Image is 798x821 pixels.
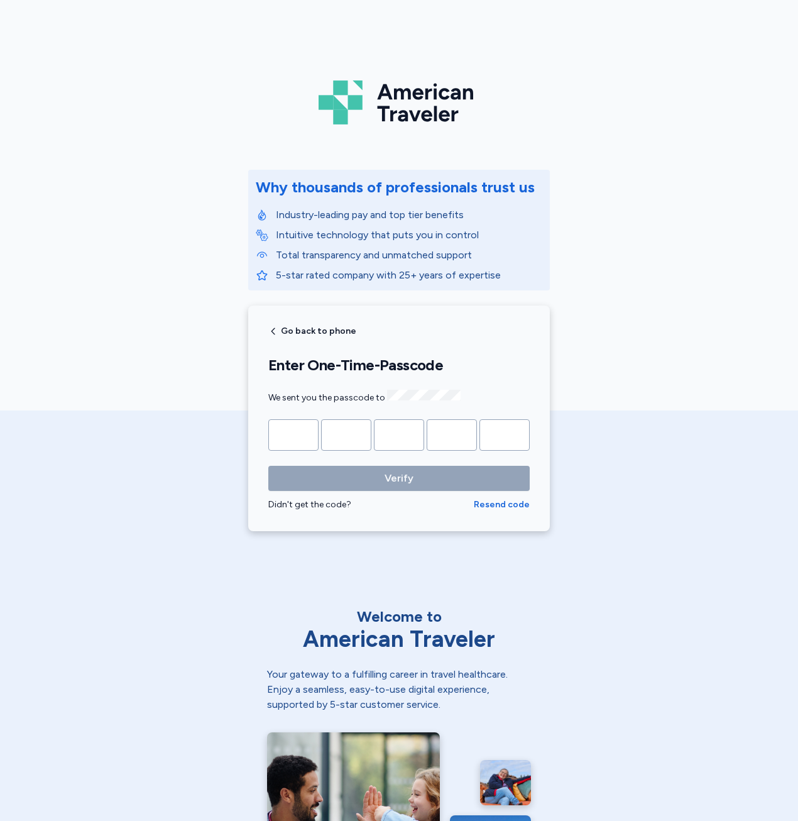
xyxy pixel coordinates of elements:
[268,419,319,451] input: Please enter OTP character 1
[276,207,542,223] p: Industry-leading pay and top tier benefits
[268,466,530,491] button: Verify
[268,326,356,336] button: Go back to phone
[256,177,535,197] div: Why thousands of professionals trust us
[480,760,531,805] img: ER nurse relaxing after a long day
[276,268,542,283] p: 5-star rated company with 25+ years of expertise
[385,471,413,486] span: Verify
[374,419,424,451] input: Please enter OTP character 3
[267,667,531,712] div: Your gateway to a fulfilling career in travel healthcare. Enjoy a seamless, easy-to-use digital e...
[268,499,474,511] div: Didn't get the code?
[427,419,477,451] input: Please enter OTP character 4
[276,228,542,243] p: Intuitive technology that puts you in control
[267,607,531,627] div: Welcome to
[319,75,479,129] img: Logo
[268,356,530,375] h1: Enter One-Time-Passcode
[321,419,371,451] input: Please enter OTP character 2
[479,419,530,451] input: Please enter OTP character 5
[276,248,542,263] p: Total transparency and unmatched support
[267,627,531,652] div: American Traveler
[281,327,356,336] span: Go back to phone
[268,392,461,403] span: We sent you the passcode to
[474,499,530,511] button: Resend code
